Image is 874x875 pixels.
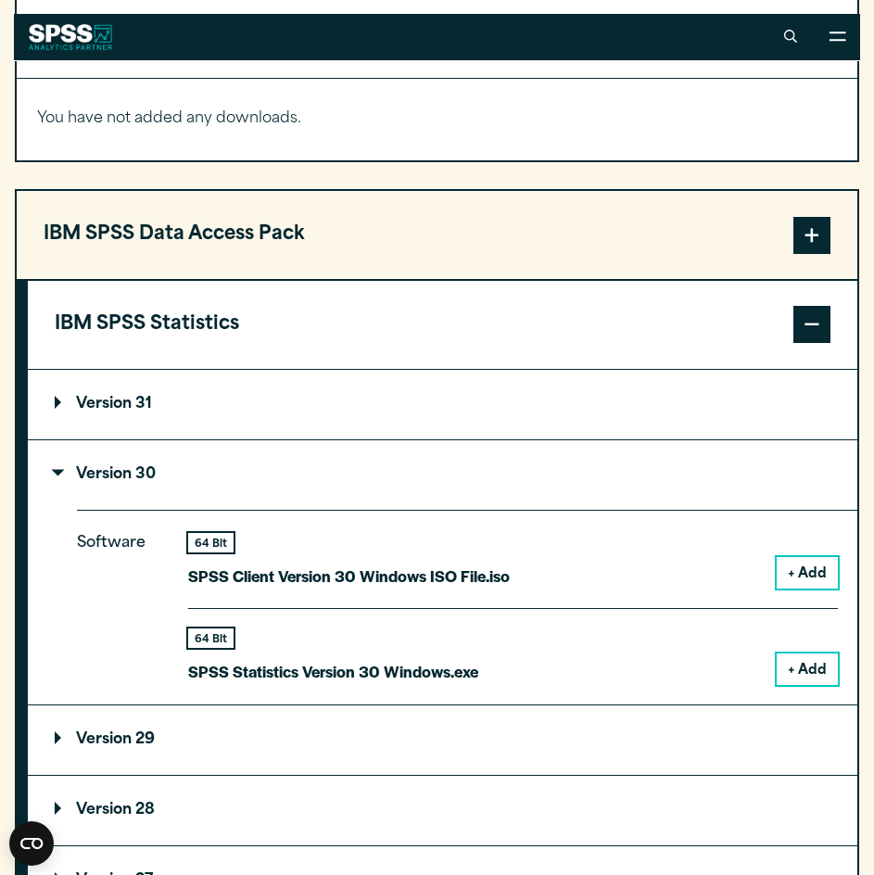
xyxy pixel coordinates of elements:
button: + Add [777,557,838,589]
summary: Version 28 [28,776,857,845]
p: You have not added any downloads. [37,106,837,133]
summary: Version 30 [28,440,857,510]
p: Version 29 [55,732,155,747]
img: SPSS White Logo [29,24,113,50]
button: + Add [777,653,838,685]
p: SPSS Statistics Version 30 Windows.exe [188,658,478,685]
summary: Version 29 [28,705,857,775]
p: SPSS Client Version 30 Windows ISO File.iso [188,563,510,590]
button: IBM SPSS Data Access Pack [17,191,857,279]
summary: Version 31 [28,370,857,439]
div: Your Downloads [17,78,857,160]
button: Open CMP widget [9,821,54,866]
p: Version 28 [55,803,155,818]
p: Software [77,530,160,670]
p: Version 31 [55,397,152,412]
p: Version 30 [55,467,156,482]
div: 64 Bit [188,628,234,648]
div: 64 Bit [188,533,234,552]
button: IBM SPSS Statistics [28,281,857,369]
